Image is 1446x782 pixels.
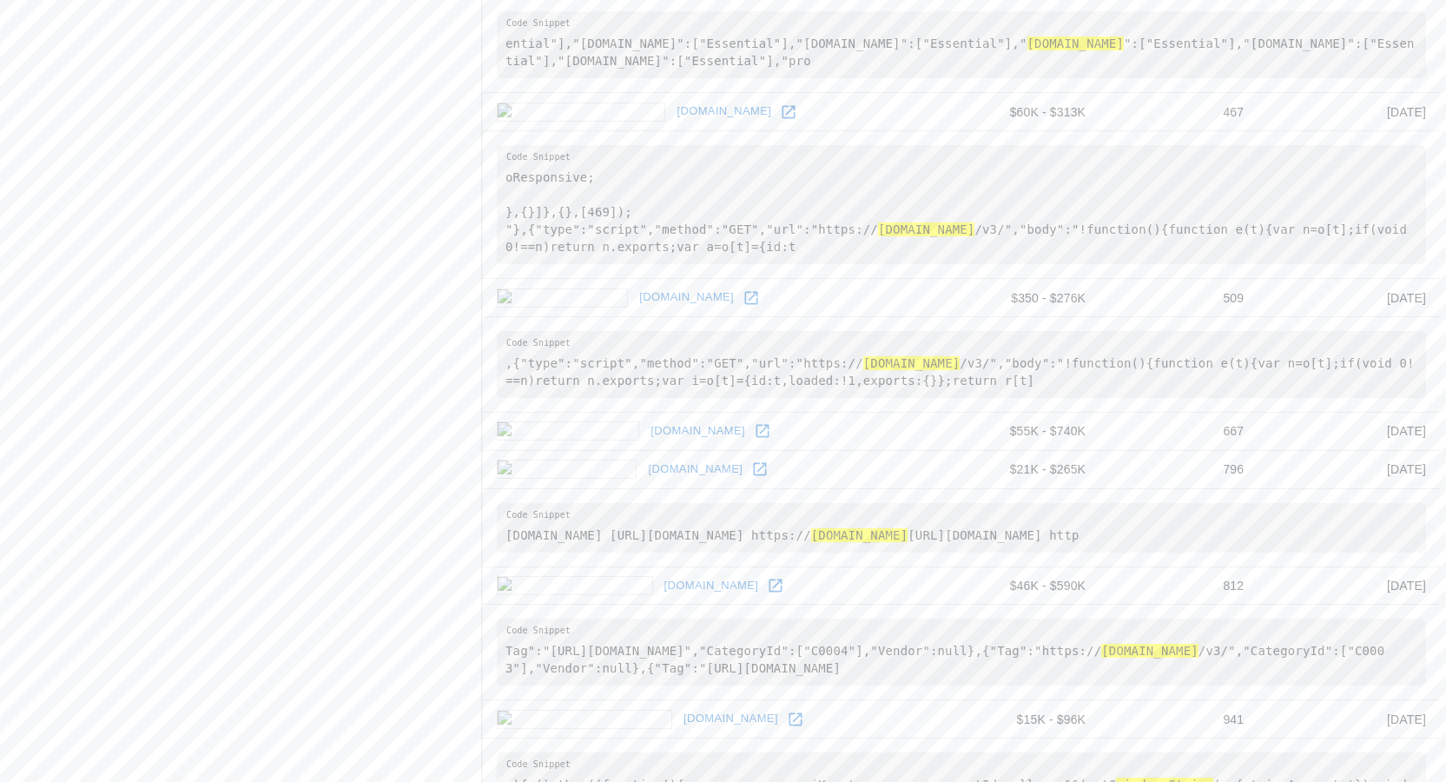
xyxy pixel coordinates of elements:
[497,421,639,441] img: udemy.com icon
[1258,567,1440,605] td: [DATE]
[1258,450,1440,488] td: [DATE]
[644,456,747,483] a: [DOMAIN_NAME]
[931,279,1099,317] td: $350 - $276K
[738,285,764,311] a: Open oxfam.org in new window
[497,503,1426,553] pre: [DOMAIN_NAME] [URL][DOMAIN_NAME] https:// [URL][DOMAIN_NAME] http
[931,450,1099,488] td: $21K - $265K
[776,99,802,125] a: Open dailycaller.com in new window
[1099,93,1258,131] td: 467
[1099,700,1258,739] td: 941
[497,710,672,729] img: scotusblog.com icon
[497,576,653,595] img: volusion.com icon
[931,567,1099,605] td: $46K - $590K
[1258,93,1440,131] td: [DATE]
[646,418,749,445] a: [DOMAIN_NAME]
[931,93,1099,131] td: $60K - $313K
[497,619,1426,686] pre: Tag":"[URL][DOMAIN_NAME]","CategoryId":["C0004"],"Vendor":null},{"Tag":"https:// /v3/","CategoryI...
[497,460,637,479] img: airbnb.com icon
[878,222,975,236] hl: [DOMAIN_NAME]
[811,528,908,542] hl: [DOMAIN_NAME]
[1027,36,1125,50] hl: [DOMAIN_NAME]
[672,98,776,125] a: [DOMAIN_NAME]
[1099,413,1258,451] td: 667
[749,418,776,444] a: Open udemy.com in new window
[931,413,1099,451] td: $55K - $740K
[1258,413,1440,451] td: [DATE]
[1099,567,1258,605] td: 812
[497,11,1426,78] pre: ential"],"[DOMAIN_NAME]":["Essential"],"[DOMAIN_NAME]":["Essential"]," ":["Essential"],"[DOMAIN_N...
[1258,700,1440,739] td: [DATE]
[931,700,1099,739] td: $15K - $96K
[1099,279,1258,317] td: 509
[660,573,763,600] a: [DOMAIN_NAME]
[863,356,961,370] hl: [DOMAIN_NAME]
[635,284,738,311] a: [DOMAIN_NAME]
[497,288,628,308] img: oxfam.org icon
[1258,279,1440,317] td: [DATE]
[747,456,773,482] a: Open airbnb.com in new window
[1099,450,1258,488] td: 796
[497,331,1426,398] pre: ,{"type":"script","method":"GET","url":"https:// /v3/","body":"!function(){function e(t){var n=o[...
[679,706,782,732] a: [DOMAIN_NAME]
[763,573,789,599] a: Open volusion.com in new window
[782,706,809,732] a: Open scotusblog.com in new window
[497,103,665,122] img: dailycaller.com icon
[1101,644,1198,658] hl: [DOMAIN_NAME]
[497,145,1426,264] pre: oResponsive; },{}]},{},[469]); "},{"type":"script","method":"GET","url":"https:// /v3/","body":"!...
